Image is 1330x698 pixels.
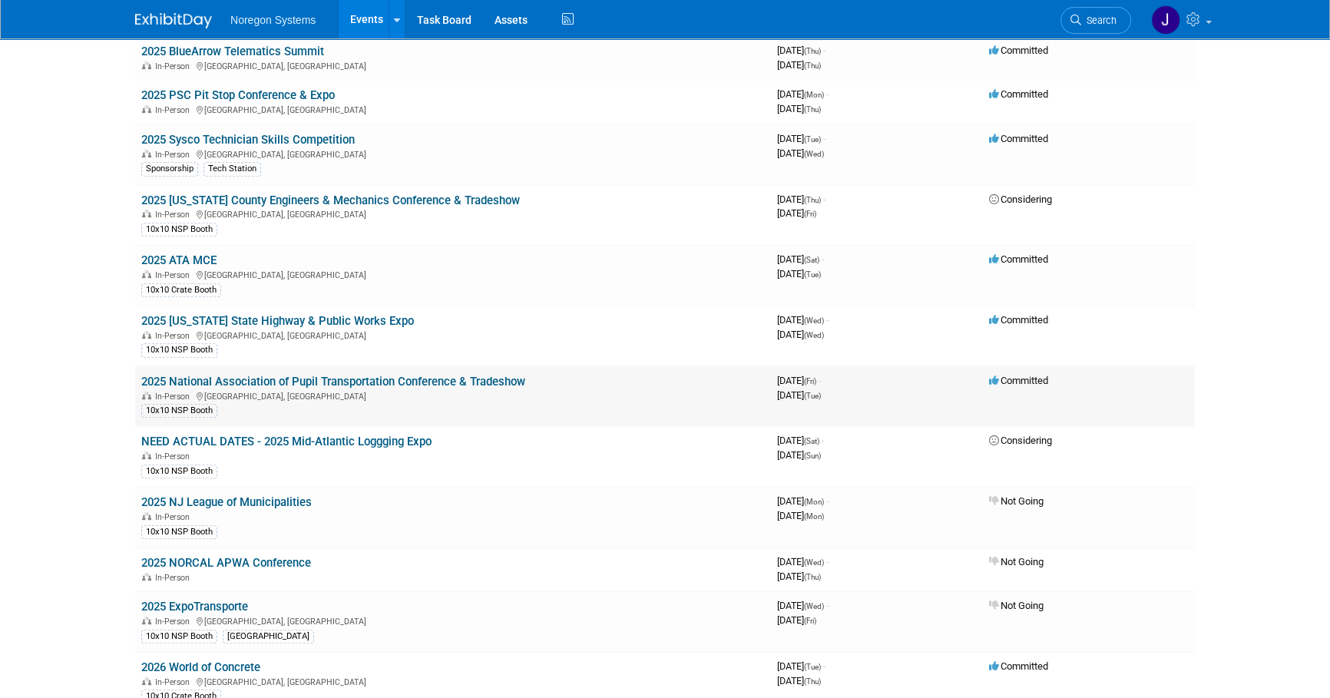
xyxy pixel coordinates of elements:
[804,512,824,521] span: (Mon)
[804,150,824,158] span: (Wed)
[141,389,765,402] div: [GEOGRAPHIC_DATA], [GEOGRAPHIC_DATA]
[141,343,217,357] div: 10x10 NSP Booth
[822,253,824,265] span: -
[141,147,765,160] div: [GEOGRAPHIC_DATA], [GEOGRAPHIC_DATA]
[155,512,194,522] span: In-Person
[989,375,1048,386] span: Committed
[989,600,1044,611] span: Not Going
[1151,5,1180,35] img: Johana Gil
[804,135,821,144] span: (Tue)
[141,314,414,328] a: 2025 [US_STATE] State Highway & Public Works Expo
[804,677,821,686] span: (Thu)
[804,452,821,460] span: (Sun)
[804,377,816,385] span: (Fri)
[777,556,829,567] span: [DATE]
[777,675,821,686] span: [DATE]
[826,495,829,507] span: -
[141,614,765,627] div: [GEOGRAPHIC_DATA], [GEOGRAPHIC_DATA]
[804,617,816,625] span: (Fri)
[141,435,432,448] a: NEED ACTUAL DATES - 2025 Mid-Atlantic Loggging Expo
[777,375,821,386] span: [DATE]
[804,61,821,70] span: (Thu)
[141,404,217,418] div: 10x10 NSP Booth
[155,617,194,627] span: In-Person
[141,268,765,280] div: [GEOGRAPHIC_DATA], [GEOGRAPHIC_DATA]
[142,617,151,624] img: In-Person Event
[989,435,1052,446] span: Considering
[804,663,821,671] span: (Tue)
[141,556,311,570] a: 2025 NORCAL APWA Conference
[141,207,765,220] div: [GEOGRAPHIC_DATA], [GEOGRAPHIC_DATA]
[804,602,824,610] span: (Wed)
[141,45,324,58] a: 2025 BlueArrow Telematics Summit
[155,392,194,402] span: In-Person
[142,210,151,217] img: In-Person Event
[804,270,821,279] span: (Tue)
[826,556,829,567] span: -
[804,91,824,99] span: (Mon)
[804,331,824,339] span: (Wed)
[141,630,217,643] div: 10x10 NSP Booth
[155,150,194,160] span: In-Person
[826,600,829,611] span: -
[142,452,151,459] img: In-Person Event
[989,556,1044,567] span: Not Going
[777,600,829,611] span: [DATE]
[142,270,151,278] img: In-Person Event
[141,133,355,147] a: 2025 Sysco Technician Skills Competition
[804,558,824,567] span: (Wed)
[989,133,1048,144] span: Committed
[819,375,821,386] span: -
[777,88,829,100] span: [DATE]
[141,660,260,674] a: 2026 World of Concrete
[141,59,765,71] div: [GEOGRAPHIC_DATA], [GEOGRAPHIC_DATA]
[804,105,821,114] span: (Thu)
[804,196,821,204] span: (Thu)
[777,614,816,626] span: [DATE]
[141,223,217,237] div: 10x10 NSP Booth
[142,331,151,339] img: In-Person Event
[777,207,816,219] span: [DATE]
[826,314,829,326] span: -
[777,510,824,521] span: [DATE]
[822,435,824,446] span: -
[155,210,194,220] span: In-Person
[155,270,194,280] span: In-Person
[777,268,821,280] span: [DATE]
[777,571,821,582] span: [DATE]
[141,194,520,207] a: 2025 [US_STATE] County Engineers & Mechanics Conference & Tradeshow
[777,389,821,401] span: [DATE]
[142,573,151,581] img: In-Person Event
[777,329,824,340] span: [DATE]
[142,150,151,157] img: In-Person Event
[777,495,829,507] span: [DATE]
[230,14,316,26] span: Noregon Systems
[823,133,825,144] span: -
[142,512,151,520] img: In-Person Event
[989,660,1048,672] span: Committed
[823,194,825,205] span: -
[142,61,151,69] img: In-Person Event
[155,573,194,583] span: In-Person
[141,162,198,176] div: Sponsorship
[804,316,824,325] span: (Wed)
[777,103,821,114] span: [DATE]
[777,449,821,461] span: [DATE]
[804,210,816,218] span: (Fri)
[804,47,821,55] span: (Thu)
[141,329,765,341] div: [GEOGRAPHIC_DATA], [GEOGRAPHIC_DATA]
[804,498,824,506] span: (Mon)
[989,45,1048,56] span: Committed
[777,59,821,71] span: [DATE]
[141,283,221,297] div: 10x10 Crate Booth
[804,392,821,400] span: (Tue)
[142,392,151,399] img: In-Person Event
[141,525,217,539] div: 10x10 NSP Booth
[989,88,1048,100] span: Committed
[777,314,829,326] span: [DATE]
[826,88,829,100] span: -
[804,437,819,445] span: (Sat)
[777,253,824,265] span: [DATE]
[804,573,821,581] span: (Thu)
[142,105,151,113] img: In-Person Event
